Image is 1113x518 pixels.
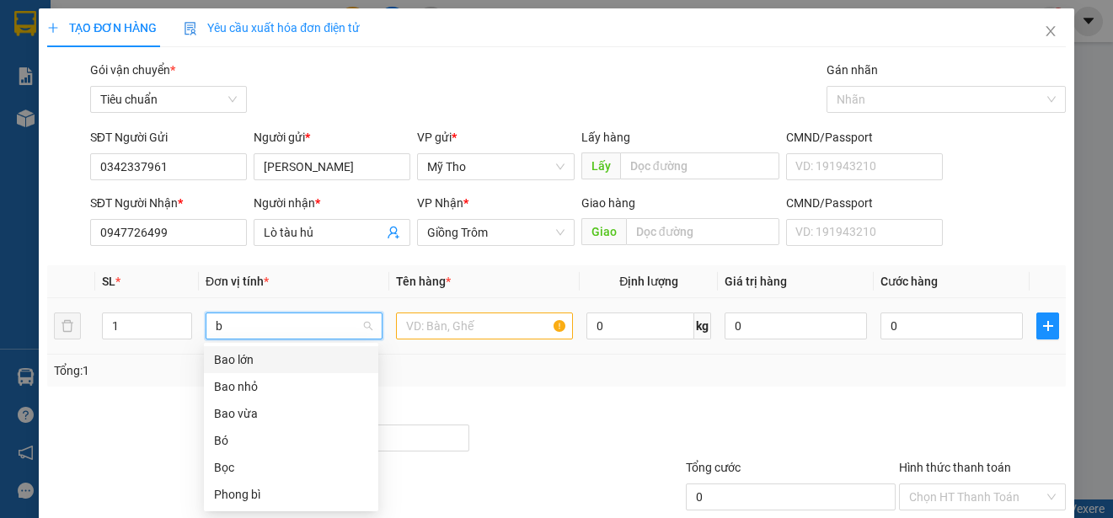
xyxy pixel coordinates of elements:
span: SL: [222,117,241,133]
span: VP Nhận [417,196,463,210]
label: Hình thức thanh toán [899,461,1011,474]
div: Người nhận [254,194,410,212]
div: Bao vừa [214,404,368,423]
span: Tiêu chuẩn [100,87,237,112]
span: Tổng cước [686,461,741,474]
div: Phong bì [214,485,368,504]
input: Dọc đường [620,152,779,179]
span: 0902722700 [131,56,206,72]
span: Tên hàng [396,275,451,288]
span: 25.000 [151,88,193,104]
span: 0978161162 [7,56,83,72]
span: 1 [241,115,250,134]
div: Bao nhỏ [214,377,368,396]
td: CR: [6,85,130,108]
div: Bọc [214,458,368,477]
div: Bó [204,427,378,454]
div: Phong bì [204,481,378,508]
button: plus [1036,312,1059,339]
div: Bao lớn [204,346,378,373]
input: VD: Bàn, Ghế [396,312,573,339]
span: 1 - Hộp (lkđt) [7,117,83,133]
span: Lấy hàng [581,131,630,144]
span: Đơn vị tính [206,275,269,288]
span: Giá trị hàng [725,275,787,288]
div: Bao nhỏ [204,373,378,400]
div: SĐT Người Nhận [90,194,247,212]
div: CMND/Passport [786,194,943,212]
span: plus [1037,319,1058,333]
span: Yêu cầu xuất hóa đơn điện tử [184,21,360,35]
span: 0 [27,88,35,104]
span: Mỹ Tho [427,154,564,179]
input: Dọc đường [626,218,779,245]
span: Giao [581,218,626,245]
p: Gửi từ: [7,19,128,35]
button: Close [1027,8,1074,56]
span: user-add [387,226,400,239]
span: Định lượng [619,275,678,288]
span: [PERSON_NAME] [131,37,233,53]
button: delete [54,312,81,339]
div: Bó [214,431,368,450]
div: Tổng: 1 [54,361,431,380]
span: kg [694,312,711,339]
p: Nhận: [131,19,250,35]
div: Bao vừa [204,400,378,427]
span: Trung [7,37,42,53]
span: close [1044,24,1057,38]
div: CMND/Passport [786,128,943,147]
span: Giồng Trôm [427,220,564,245]
span: SL [102,275,115,288]
span: Mỹ Tho [47,19,93,35]
span: Lấy [581,152,620,179]
span: Giồng Trôm [166,19,237,35]
span: Gói vận chuyển [90,63,175,77]
div: Bọc [204,454,378,481]
span: plus [47,22,59,34]
div: Người gửi [254,128,410,147]
label: Gán nhãn [827,63,878,77]
div: VP gửi [417,128,574,147]
span: Cước hàng [880,275,938,288]
td: CC: [129,85,251,108]
span: TẠO ĐƠN HÀNG [47,21,157,35]
div: SĐT Người Gửi [90,128,247,147]
input: 0 [725,312,867,339]
img: icon [184,22,197,35]
span: Giao hàng [581,196,635,210]
div: Bao lớn [214,350,368,369]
